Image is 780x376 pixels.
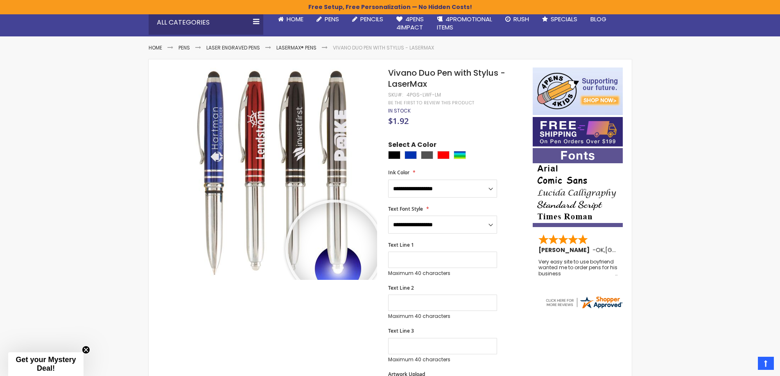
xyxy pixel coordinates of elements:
[388,140,436,151] span: Select A Color
[206,44,260,51] a: Laser Engraved Pens
[590,15,606,23] span: Blog
[584,10,613,28] a: Blog
[545,304,623,311] a: 4pens.com certificate URL
[592,246,665,254] span: - ,
[551,15,577,23] span: Specials
[388,284,414,291] span: Text Line 2
[388,107,411,114] span: In stock
[390,10,430,37] a: 4Pens4impact
[533,68,623,115] img: 4pens 4 kids
[165,67,378,279] img: Vivano Duo Pen with Stylus - LaserMax
[346,10,390,28] a: Pencils
[545,295,623,310] img: 4pens.com widget logo
[533,117,623,146] img: Free shipping on orders over $199
[538,259,618,277] div: Very easy site to use boyfriend wanted me to order pens for his business
[421,151,433,159] div: Gunmetal
[533,148,623,227] img: font-personalization-examples
[388,151,400,159] div: Black
[405,151,417,159] div: Blue
[712,354,780,376] iframe: Google Customer Reviews
[388,169,409,176] span: Ink Color
[388,313,497,320] p: Maximum 40 characters
[310,10,346,28] a: Pens
[388,108,411,114] div: Availability
[388,270,497,277] p: Maximum 40 characters
[396,15,424,32] span: 4Pens 4impact
[82,346,90,354] button: Close teaser
[388,205,423,212] span: Text Font Style
[276,44,317,51] a: LaserMax® Pens
[388,91,403,98] strong: SKU
[388,115,409,126] span: $1.92
[430,10,499,37] a: 4PROMOTIONALITEMS
[437,151,450,159] div: Red
[596,246,604,254] span: OK
[271,10,310,28] a: Home
[388,356,497,363] p: Maximum 40 characters
[287,15,303,23] span: Home
[388,100,474,106] a: Be the first to review this product
[605,246,665,254] span: [GEOGRAPHIC_DATA]
[407,92,441,98] div: 4PGS-LWF-LM
[388,327,414,334] span: Text Line 3
[513,15,529,23] span: Rush
[149,10,263,35] div: All Categories
[499,10,536,28] a: Rush
[325,15,339,23] span: Pens
[360,15,383,23] span: Pencils
[16,356,76,372] span: Get your Mystery Deal!
[538,246,592,254] span: [PERSON_NAME]
[388,241,414,248] span: Text Line 1
[8,352,84,376] div: Get your Mystery Deal!Close teaser
[454,151,466,159] div: Assorted
[388,67,505,90] span: Vivano Duo Pen with Stylus - LaserMax
[333,45,434,51] li: Vivano Duo Pen with Stylus - LaserMax
[437,15,492,32] span: 4PROMOTIONAL ITEMS
[149,44,162,51] a: Home
[536,10,584,28] a: Specials
[179,44,190,51] a: Pens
